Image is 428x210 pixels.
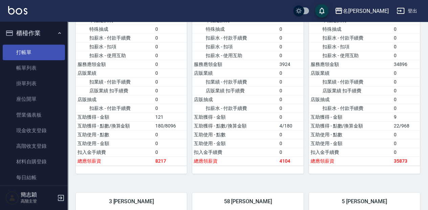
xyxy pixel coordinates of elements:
[278,86,303,95] td: 0
[76,157,154,165] td: 總應領薪資
[192,157,278,165] td: 總應領薪資
[192,130,278,139] td: 互助使用 - 點數
[392,86,420,95] td: 0
[154,139,187,148] td: 0
[392,113,420,121] td: 9
[309,60,392,69] td: 服務應領金額
[309,25,392,33] td: 特殊抽成
[3,123,65,138] a: 現金收支登錄
[154,60,187,69] td: 0
[21,198,55,204] p: 高階主管
[3,60,65,76] a: 帳單列表
[154,86,187,95] td: 0
[3,170,65,185] a: 每日結帳
[76,33,154,42] td: 扣薪水 - 付款手續費
[3,107,65,123] a: 營業儀表板
[315,4,329,18] button: save
[192,113,278,121] td: 互助獲得 - 金額
[309,104,392,113] td: 扣薪水 - 付款手續費
[278,25,303,33] td: 0
[76,113,154,121] td: 互助獲得 - 金額
[309,113,392,121] td: 互助獲得 - 金額
[154,148,187,157] td: 0
[3,154,65,169] a: 材料自購登錄
[392,139,420,148] td: 0
[309,69,392,77] td: 店販業績
[394,5,420,17] button: 登出
[392,51,420,60] td: 0
[278,69,303,77] td: 0
[76,60,154,69] td: 服務應領金額
[154,130,187,139] td: 0
[154,104,187,113] td: 0
[278,139,303,148] td: 0
[76,139,154,148] td: 互助使用 - 金額
[309,130,392,139] td: 互助使用 - 點數
[192,86,278,95] td: 店販業績 扣手續費
[192,51,278,60] td: 扣薪水 - 使用互助
[192,121,278,130] td: 互助獲得 - 點數/換算金額
[76,42,154,51] td: 扣薪水 - 扣項
[392,25,420,33] td: 0
[154,51,187,60] td: 0
[192,33,278,42] td: 扣薪水 - 付款手續費
[309,95,392,104] td: 店販抽成
[154,77,187,86] td: 0
[392,121,420,130] td: 22/968
[392,33,420,42] td: 0
[76,77,154,86] td: 扣業績 - 付款手續費
[392,42,420,51] td: 0
[392,104,420,113] td: 0
[192,60,278,69] td: 服務應領金額
[76,121,154,130] td: 互助獲得 - 點數/換算金額
[192,25,278,33] td: 特殊抽成
[3,76,65,91] a: 掛單列表
[76,104,154,113] td: 扣薪水 - 付款手續費
[392,130,420,139] td: 0
[309,148,392,157] td: 扣入金手續費
[154,157,187,165] td: 8217
[154,69,187,77] td: 0
[76,130,154,139] td: 互助使用 - 點數
[317,198,412,205] span: 5 [PERSON_NAME]
[392,148,420,157] td: 0
[76,69,154,77] td: 店販業績
[3,185,65,201] a: 排班表
[278,157,303,165] td: 4104
[309,157,392,165] td: 總應領薪資
[84,198,179,205] span: 3 [PERSON_NAME]
[309,33,392,42] td: 扣薪水 - 付款手續費
[21,191,55,198] h5: 簡志穎
[309,51,392,60] td: 扣薪水 - 使用互助
[5,191,19,205] img: Person
[154,113,187,121] td: 121
[278,130,303,139] td: 0
[278,60,303,69] td: 3924
[3,24,65,42] button: 櫃檯作業
[278,95,303,104] td: 0
[309,42,392,51] td: 扣薪水 - 扣項
[192,77,278,86] td: 扣業績 - 付款手續費
[278,148,303,157] td: 0
[154,121,187,130] td: 180/8096
[309,139,392,148] td: 互助使用 - 金額
[309,121,392,130] td: 互助獲得 - 點數/換算金額
[154,25,187,33] td: 0
[392,60,420,69] td: 34896
[278,104,303,113] td: 0
[154,95,187,104] td: 0
[76,148,154,157] td: 扣入金手續費
[278,51,303,60] td: 0
[278,42,303,51] td: 0
[278,113,303,121] td: 0
[332,4,391,18] button: 名[PERSON_NAME]
[3,138,65,154] a: 高階收支登錄
[76,51,154,60] td: 扣薪水 - 使用互助
[154,42,187,51] td: 0
[192,148,278,157] td: 扣入金手續費
[392,95,420,104] td: 0
[392,69,420,77] td: 0
[278,121,303,130] td: 4/180
[76,86,154,95] td: 店販業績 扣手續費
[3,45,65,60] a: 打帳單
